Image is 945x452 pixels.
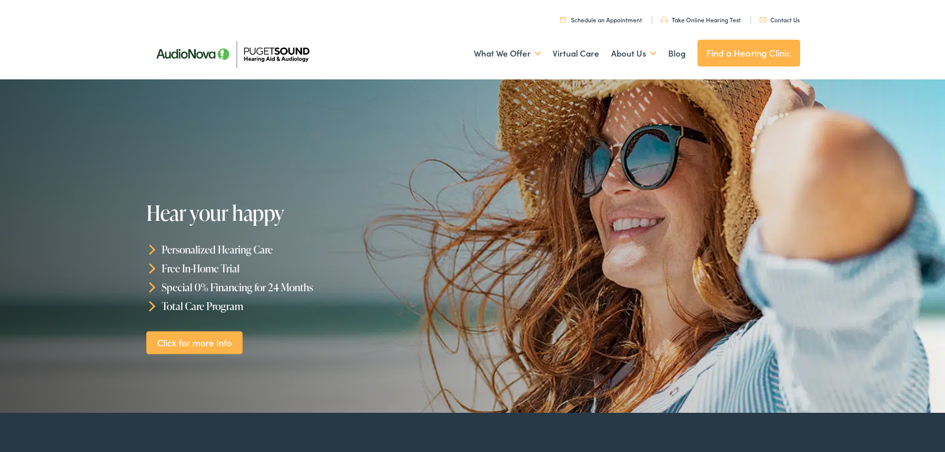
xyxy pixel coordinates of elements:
[146,240,477,259] li: Personalized Hearing Care
[661,17,668,23] img: utility icon
[146,296,477,315] li: Total Care Program
[560,15,642,24] a: Schedule an Appointment
[661,15,741,24] a: Take Online Hearing Test
[759,17,766,22] img: utility icon
[146,201,448,224] h1: Hear your happy
[146,259,477,278] li: Free In-Home Trial
[697,40,800,66] a: Find a Hearing Clinic
[759,15,800,24] a: Contact Us
[146,331,243,354] a: Click for more Info
[611,35,656,72] a: About Us
[474,35,541,72] a: What We Offer
[146,278,477,297] li: Special 0% Financing for 24 Months
[553,35,599,72] a: Virtual Care
[560,16,566,23] img: utility icon
[668,35,686,72] a: Blog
